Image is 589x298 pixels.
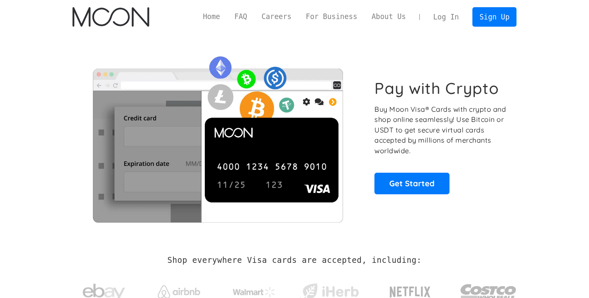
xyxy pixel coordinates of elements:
[426,8,466,26] a: Log In
[73,7,149,27] img: Moon Logo
[227,11,254,22] a: FAQ
[233,287,275,297] img: Walmart
[374,173,449,194] a: Get Started
[196,11,227,22] a: Home
[254,11,299,22] a: Careers
[167,256,422,265] h2: Shop everywhere Visa cards are accepted, including:
[472,7,516,26] a: Sign Up
[374,79,499,98] h1: Pay with Crypto
[299,11,364,22] a: For Business
[364,11,413,22] a: About Us
[374,104,507,156] p: Buy Moon Visa® Cards with crypto and shop online seamlessly! Use Bitcoin or USDT to get secure vi...
[73,7,149,27] a: home
[73,50,363,222] img: Moon Cards let you spend your crypto anywhere Visa is accepted.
